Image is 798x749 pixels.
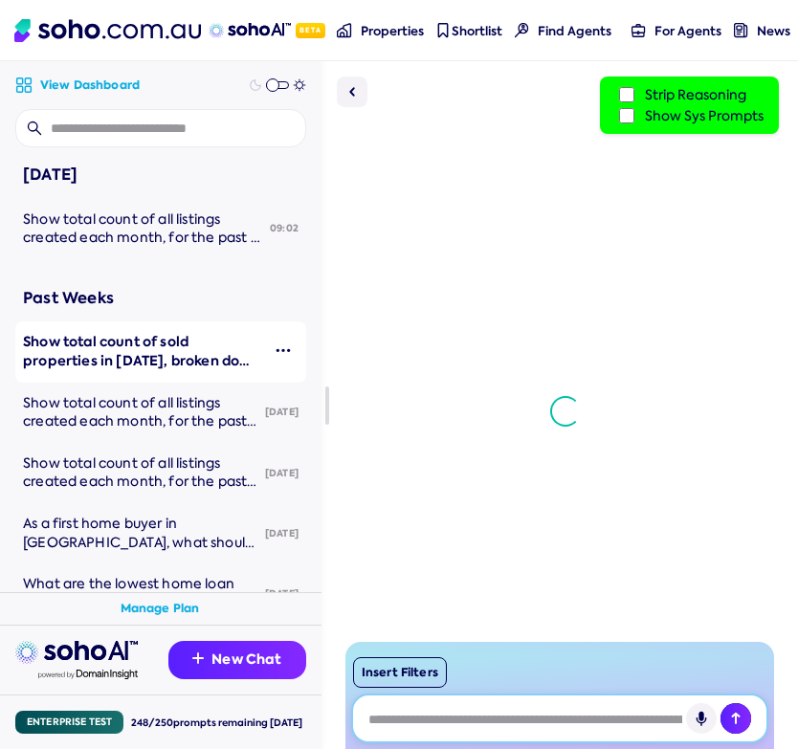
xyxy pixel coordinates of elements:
img: for-agents-nav icon [632,23,646,37]
a: Show total count of all listings created each month, for the past 6 months up to [DATE]. Plot on ... [15,199,262,259]
img: Sidebar toggle icon [341,80,364,103]
span: What are the lowest home loan rates available right now? [23,575,234,611]
span: Beta [296,23,325,38]
a: Show total count of all listings created each month, for the past 6 months up to [DATE]. Plot on ... [15,443,257,503]
div: Enterprise Test [15,711,123,734]
img: properties-nav icon [337,23,351,37]
span: Show total count of all listings created each month, for the past 6 months up to [DATE]. Plot on ... [23,394,256,468]
div: Past Weeks [23,286,299,311]
input: Strip Reasoning [619,87,634,102]
img: Recommendation icon [192,652,204,664]
img: sohoAI logo [209,23,290,38]
img: More icon [276,342,291,358]
span: Show total count of all listings created each month, for the past 6 months up to [DATE]. Plot on ... [23,454,256,528]
div: Show total count of all listings created each month, for the past 6 months up to September 30. Pl... [23,210,262,248]
img: Soho Logo [14,19,201,42]
span: Find Agents [538,23,611,39]
img: news-nav icon [734,23,748,37]
span: For Agents [654,23,721,39]
div: [DATE] [23,163,299,187]
a: Show total count of sold properties in [DATE], broken down by month [15,321,260,382]
div: [DATE] [257,452,306,495]
button: Record Audio [686,703,717,734]
span: Shortlist [452,23,502,39]
img: Data provided by Domain Insight [38,670,138,679]
a: What are the lowest home loan rates available right now? [15,563,257,624]
input: Show Sys Prompts [619,108,634,123]
div: Show total count of all listings created each month, for the past 6 months up to September 30. Pl... [23,394,257,431]
img: shortlist-nav icon [435,23,450,37]
a: Manage Plan [121,601,200,617]
span: Show total count of sold properties in [DATE], broken down by month [23,332,260,388]
div: 248 / 250 prompts remaining [DATE] [131,716,302,730]
span: News [757,23,790,39]
a: As a first home buyer in [GEOGRAPHIC_DATA], what should I be considering in order to maximise gra... [15,503,257,563]
div: [DATE] [257,391,306,433]
a: Show total count of all listings created each month, for the past 6 months up to [DATE]. Plot on ... [15,383,257,443]
img: sohoai logo [15,641,138,664]
label: Show Sys Prompts [615,105,764,126]
div: [DATE] [257,573,306,615]
span: Show total count of all listings created each month, for the past 6 months up to [DATE]. Plot on ... [23,210,260,284]
button: Insert Filters [353,657,447,688]
a: View Dashboard [15,77,140,94]
span: As a first home buyer in [GEOGRAPHIC_DATA], what should I be considering in order to maximise gra... [23,515,255,606]
div: What are the lowest home loan rates available right now? [23,575,257,612]
div: [DATE] [257,513,306,555]
div: As a first home buyer in NSW, what should I be considering in order to maximise grants and conces... [23,515,257,552]
div: Show total count of sold properties in 2024, broken down by month [23,333,260,370]
label: Strip Reasoning [615,84,764,105]
span: Properties [361,23,424,39]
img: Find agents icon [515,23,529,37]
img: Send icon [720,703,751,734]
button: New Chat [168,641,306,679]
button: Send [720,703,751,734]
div: Show total count of all listings created each month, for the past 6 months up to September 30. Pl... [23,454,257,492]
div: 09:02 [262,208,306,250]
